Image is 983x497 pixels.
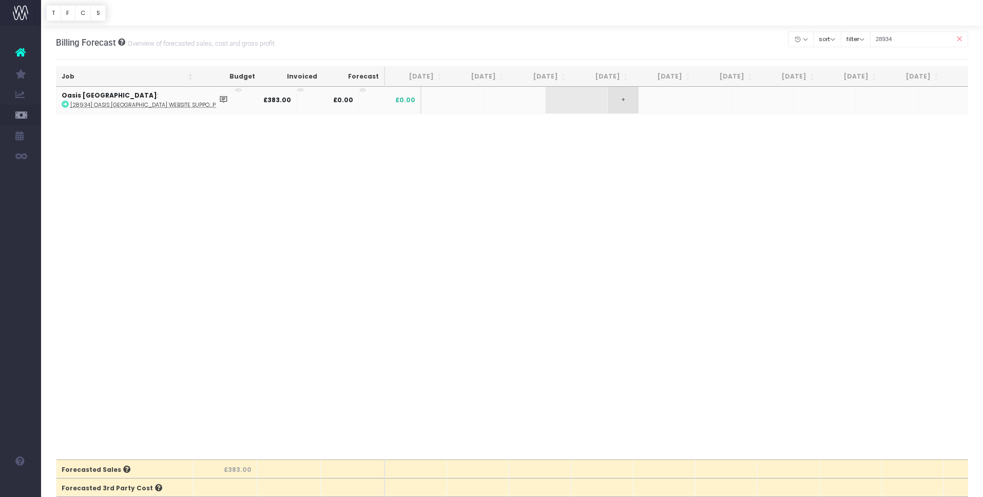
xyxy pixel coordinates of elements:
input: Search... [870,31,969,47]
th: Forecasted 3rd Party Cost [56,478,194,496]
abbr: [28934] Oasis UK Website Support Retainer - (October 2025) – Maintenance & Support [70,101,229,109]
button: sort [813,31,841,47]
td: : [56,87,235,113]
span: Forecasted Sales [62,465,130,474]
button: C [75,5,91,21]
img: images/default_profile_image.png [13,476,28,492]
th: Nov 25: activate to sort column ascending [633,67,696,87]
th: Sep 25: activate to sort column ascending [509,67,571,87]
strong: Oasis [GEOGRAPHIC_DATA] [62,91,157,100]
th: Job: activate to sort column ascending [56,67,198,87]
span: + [608,87,639,113]
th: Forecast [322,67,385,87]
button: T [46,5,61,21]
th: Invoiced [260,67,322,87]
strong: £383.00 [263,95,291,104]
strong: £0.00 [333,95,353,104]
button: S [90,5,106,21]
div: Vertical button group [46,5,106,21]
small: Overview of forecasted sales, cost and gross profit [125,37,275,48]
span: Billing Forecast [56,37,116,48]
th: Dec 25: activate to sort column ascending [696,67,758,87]
th: Feb 26: activate to sort column ascending [820,67,882,87]
th: Jul 25: activate to sort column ascending [385,67,447,87]
span: £0.00 [395,95,415,105]
th: £383.00 [194,460,257,478]
button: filter [841,31,871,47]
th: Mar 26: activate to sort column ascending [882,67,944,87]
th: Jan 26: activate to sort column ascending [758,67,820,87]
th: Budget [198,67,260,87]
th: Aug 25: activate to sort column ascending [447,67,509,87]
button: F [61,5,75,21]
th: Oct 25: activate to sort column ascending [571,67,633,87]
